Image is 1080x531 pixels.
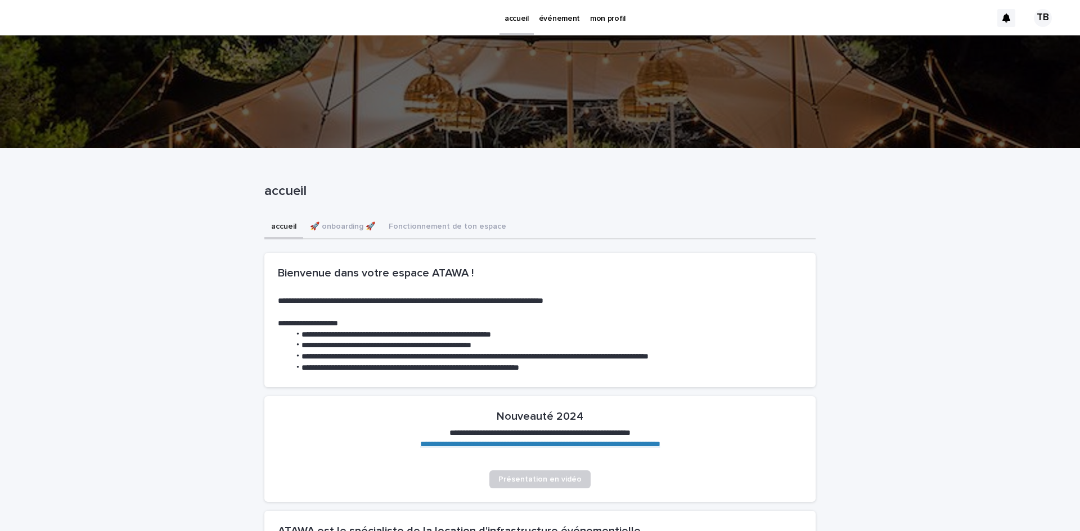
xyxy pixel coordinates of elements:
[1034,9,1052,27] div: TB
[303,216,382,239] button: 🚀 onboarding 🚀
[497,410,583,423] h2: Nouveauté 2024
[382,216,513,239] button: Fonctionnement de ton espace
[498,475,582,483] span: Présentation en vidéo
[264,183,811,199] p: accueil
[264,216,303,239] button: accueil
[489,470,591,488] a: Présentation en vidéo
[22,7,132,29] img: Ls34BcGeRexTGTNfXpUC
[278,266,802,280] h2: Bienvenue dans votre espace ATAWA !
